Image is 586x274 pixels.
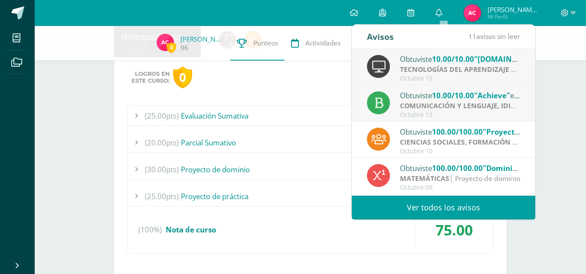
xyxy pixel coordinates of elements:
img: 7b796679ac8a5c7c8476872a402b7861.png [464,4,481,22]
div: Octubre 13 [400,111,521,119]
span: Mi Perfil [488,13,540,20]
span: "Proyecto final" [483,127,540,137]
div: Obtuviste en [400,53,521,64]
a: 96 [180,43,188,52]
strong: MATEMÁTICAS [400,174,449,183]
div: Obtuviste en [400,126,521,137]
div: | Proyecto de dominio [400,64,521,74]
strong: TECNOLOGÍAS DEL APRENDIZAJE Y LA COMUNICACIÓN [400,64,583,74]
span: [PERSON_NAME] [PERSON_NAME] [488,5,540,14]
div: Obtuviste en [400,90,521,101]
span: (100%) [138,213,162,246]
span: 11 [468,32,476,41]
div: Evaluación Sumativa [128,106,493,126]
div: | Proyecto final [400,137,521,147]
a: Actividades [285,26,347,61]
span: "Achieve" [474,90,510,100]
span: "Dominio 3-Aleks(2)" [483,163,557,173]
a: Trayectoria [347,26,410,61]
img: 7b796679ac8a5c7c8476872a402b7861.png [157,34,174,51]
a: Ver todos los avisos [352,196,535,219]
span: 100.00/100.00 [432,163,483,173]
div: Obtuviste en [400,162,521,174]
div: 0 [173,66,192,88]
span: Nota de curso [166,225,216,235]
div: Octubre 15 [400,75,521,82]
span: avisos sin leer [468,32,520,41]
div: 75.00 [415,213,493,246]
span: (30.00pts) [145,160,179,179]
div: Octubre 09 [400,184,521,191]
span: Logros en este curso: [131,71,170,84]
span: 10.00/10.00 [432,54,474,64]
span: (25.00pts) [145,106,179,126]
div: Proyecto de dominio [128,160,493,179]
div: Octubre 10 [400,148,521,155]
div: Proyecto de práctica [128,187,493,206]
div: Avisos [367,25,394,48]
div: Parcial Sumativo [128,133,493,152]
span: 100.00/100.00 [432,127,483,137]
span: "[DOMAIN_NAME]" [474,54,543,64]
a: Punteos [230,26,285,61]
div: | Proyecto de dominio [400,174,521,184]
div: | Proyecto de dominio [400,101,521,111]
span: 0 [167,42,176,53]
strong: COMUNICACIÓN Y LENGUAJE, IDIOMA ESPAÑOL [400,101,560,110]
span: Actividades [305,39,340,48]
span: 10.00/10.00 [432,90,474,100]
span: (25.00pts) [145,187,179,206]
span: Punteos [253,39,278,48]
span: (20.00pts) [145,133,179,152]
a: [PERSON_NAME] [180,35,224,43]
